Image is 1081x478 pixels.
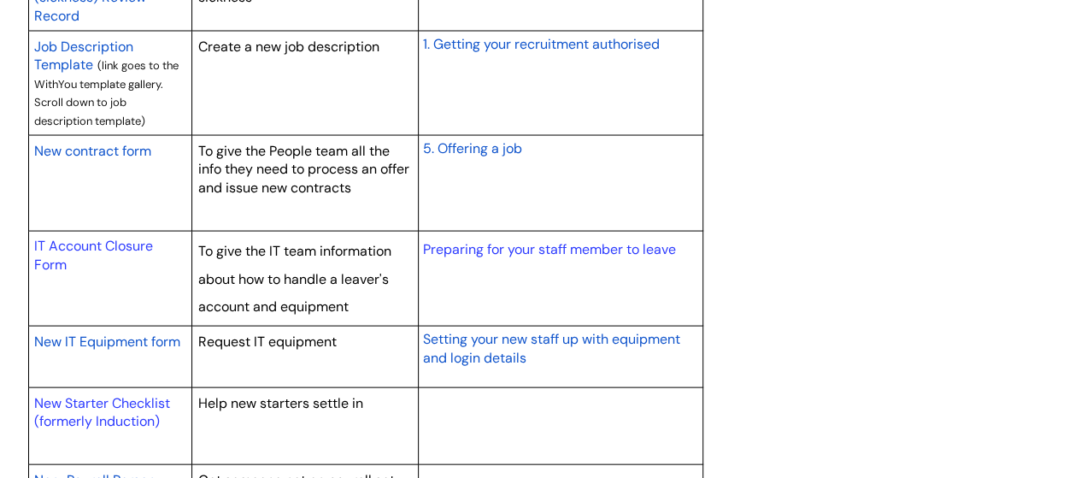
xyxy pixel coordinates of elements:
a: Setting your new staff up with equipment and login details [422,328,679,368]
span: Help new starters settle in [198,394,363,412]
span: New contract form [34,142,151,160]
a: New IT Equipment form [34,331,180,351]
a: Job Description Template [34,36,133,75]
a: New Starter Checklist (formerly Induction) [34,394,170,431]
a: 5. Offering a job [422,138,521,158]
span: To give the IT team information about how to handle a leaver's account and equipment [198,242,391,316]
span: 5. Offering a job [422,139,521,157]
span: Create a new job description [198,38,379,56]
a: 1. Getting your recruitment authorised [422,33,659,54]
span: 1. Getting your recruitment authorised [422,35,659,53]
span: To give the People team all the info they need to process an offer and issue new contracts [198,142,409,197]
a: New contract form [34,140,151,161]
a: IT Account Closure Form [34,237,153,274]
span: (link goes to the WithYou template gallery. Scroll down to job description template) [34,58,179,128]
span: Request IT equipment [198,333,337,351]
span: Setting your new staff up with equipment and login details [422,330,679,367]
span: Job Description Template [34,38,133,74]
a: Preparing for your staff member to leave [422,240,675,258]
span: New IT Equipment form [34,333,180,351]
